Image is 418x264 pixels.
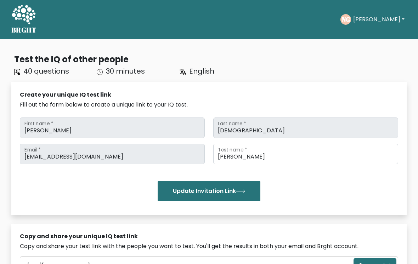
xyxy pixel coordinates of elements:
[20,91,398,99] div: Create your unique IQ test link
[14,53,407,66] div: Test the IQ of other people
[20,242,398,251] div: Copy and share your test link with the people you want to test. You'll get the results in both yo...
[20,232,398,241] div: Copy and share your unique IQ test link
[213,117,398,138] input: Last name
[341,15,350,23] text: NG
[158,181,260,201] button: Update Invitation Link
[11,3,37,36] a: BRGHT
[20,101,398,109] div: Fill out the form below to create a unique link to your IQ test.
[11,26,37,34] h5: BRGHT
[189,66,214,76] span: English
[20,117,205,138] input: First name
[106,66,145,76] span: 30 minutes
[23,66,69,76] span: 40 questions
[213,144,398,164] input: Test name
[351,15,407,24] button: [PERSON_NAME]
[20,144,205,164] input: Email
